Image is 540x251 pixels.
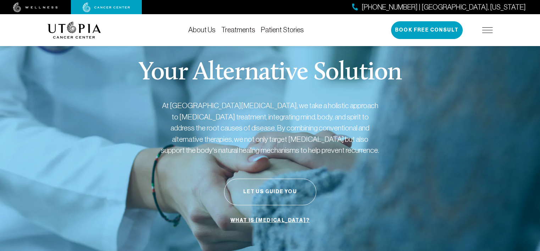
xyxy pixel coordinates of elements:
[352,2,526,12] a: [PHONE_NUMBER] | [GEOGRAPHIC_DATA], [US_STATE]
[362,2,526,12] span: [PHONE_NUMBER] | [GEOGRAPHIC_DATA], [US_STATE]
[188,26,216,34] a: About Us
[229,214,311,227] a: What is [MEDICAL_DATA]?
[138,60,402,86] p: Your Alternative Solution
[261,26,304,34] a: Patient Stories
[160,100,380,156] p: At [GEOGRAPHIC_DATA][MEDICAL_DATA], we take a holistic approach to [MEDICAL_DATA] treatment, inte...
[482,27,493,33] img: icon-hamburger
[48,22,101,39] img: logo
[391,21,463,39] button: Book Free Consult
[221,26,255,34] a: Treatments
[224,179,316,205] button: Let Us Guide You
[13,2,58,12] img: wellness
[83,2,130,12] img: cancer center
